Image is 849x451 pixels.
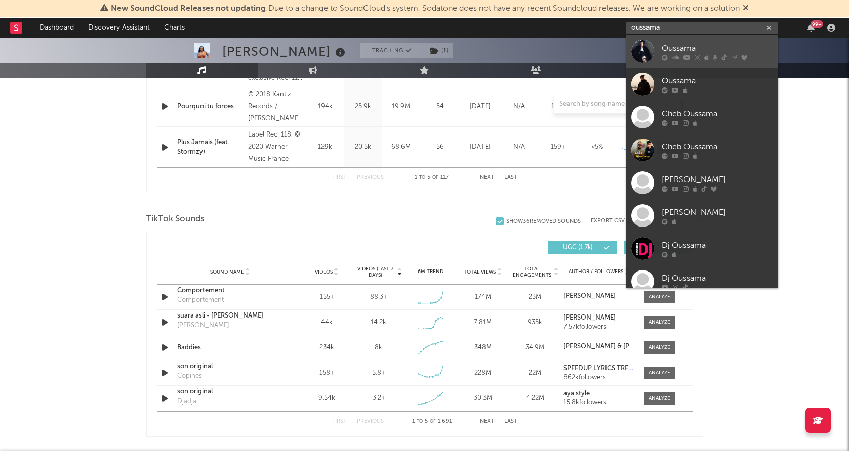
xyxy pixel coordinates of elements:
[424,43,454,58] span: ( 1 )
[626,68,778,101] a: Oussama
[419,175,425,180] span: to
[430,419,436,424] span: of
[662,108,773,120] div: Cheb Oussama
[569,268,623,275] span: Author / Followers
[511,292,558,302] div: 23M
[563,390,634,397] a: aya style
[459,318,506,328] div: 7.81M
[111,5,740,13] span: : Due to a change to SoundCloud's system, Sodatone does not have any recent Soundcloud releases. ...
[563,314,634,322] a: [PERSON_NAME]
[177,311,283,321] a: suara asli - [PERSON_NAME]
[404,172,460,184] div: 1 5 117
[502,142,536,152] div: N/A
[662,206,773,218] div: [PERSON_NAME]
[563,399,634,407] div: 15.8k followers
[504,175,517,181] button: Last
[459,343,506,353] div: 348M
[303,292,350,302] div: 155k
[626,199,778,232] a: [PERSON_NAME]
[463,142,497,152] div: [DATE]
[303,343,350,353] div: 234k
[309,142,342,152] div: 129k
[404,416,460,428] div: 1 5 1,691
[743,5,749,13] span: Dismiss
[375,343,382,353] div: 8k
[177,387,283,397] div: son original
[81,18,157,38] a: Discovery Assistant
[563,365,634,372] a: SPEEDUP LYRICS TREND
[385,142,418,152] div: 68.6M
[511,266,552,278] span: Total Engagements
[511,343,558,353] div: 34.9M
[370,292,387,302] div: 88.3k
[511,368,558,378] div: 22M
[417,419,423,424] span: to
[662,75,773,87] div: Oussama
[373,393,385,403] div: 3.2k
[555,245,601,251] span: UGC ( 1.7k )
[480,175,494,181] button: Next
[563,343,634,350] a: [PERSON_NAME] & [PERSON_NAME] DWET FILÉ
[222,43,348,60] div: [PERSON_NAME]
[177,362,283,372] a: son original
[563,293,634,300] a: [PERSON_NAME]
[563,390,590,397] strong: aya style
[459,368,506,378] div: 228M
[332,175,347,181] button: First
[541,142,575,152] div: 159k
[177,286,283,296] a: Comportement
[146,213,205,225] span: TikTok Sounds
[459,393,506,403] div: 30.3M
[662,173,773,186] div: [PERSON_NAME]
[248,88,303,125] div: © 2018 Kantiz Records / [PERSON_NAME] Music
[32,18,81,38] a: Dashboard
[548,241,617,254] button: UGC(1.7k)
[480,419,494,424] button: Next
[177,343,283,353] a: Baddies
[432,175,438,180] span: of
[332,419,347,424] button: First
[177,138,244,157] a: Plus Jamais (feat. Stormzy)
[355,266,396,278] span: Videos (last 7 days)
[563,293,616,299] strong: [PERSON_NAME]
[580,142,614,152] div: <5%
[248,129,303,165] div: Label Rec. 118, © 2020 Warner Music France
[424,43,453,58] button: (1)
[811,20,823,28] div: 99 +
[511,393,558,403] div: 4.22M
[626,101,778,133] a: Cheb Oussama
[347,142,380,152] div: 20.5k
[626,133,778,166] a: Cheb Oussama
[662,141,773,153] div: Cheb Oussama
[626,166,778,199] a: [PERSON_NAME]
[662,272,773,284] div: Dj Oussama
[315,269,333,275] span: Videos
[563,343,710,350] strong: [PERSON_NAME] & [PERSON_NAME] DWET FILÉ
[177,295,224,305] div: Comportement
[511,318,558,328] div: 935k
[303,393,350,403] div: 9.54k
[591,218,633,224] button: Export CSV
[554,100,661,108] input: Search by song name or URL
[563,314,616,321] strong: [PERSON_NAME]
[423,142,458,152] div: 56
[459,292,506,302] div: 174M
[626,265,778,298] a: Dj Oussama
[504,419,517,424] button: Last
[157,18,192,38] a: Charts
[177,397,196,407] div: Djadja
[624,241,693,254] button: Official(34)
[357,175,384,181] button: Previous
[662,239,773,251] div: Dj Oussama
[372,368,385,378] div: 5.8k
[662,42,773,54] div: Oussama
[626,35,778,68] a: Oussama
[210,269,244,275] span: Sound Name
[464,269,496,275] span: Total Views
[303,318,350,328] div: 44k
[626,232,778,265] a: Dj Oussama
